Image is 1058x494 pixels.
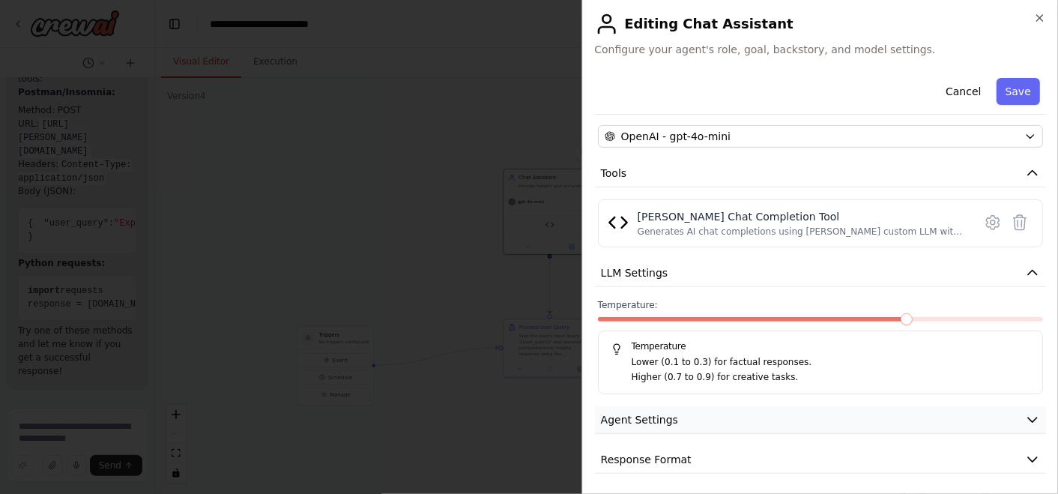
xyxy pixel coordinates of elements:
span: Agent Settings [601,412,678,427]
span: LLM Settings [601,265,668,280]
button: Cancel [937,78,990,105]
span: Tools [601,166,627,181]
img: Asimov Chat Completion Tool [608,212,629,233]
p: Higher (0.7 to 0.9) for creative tasks. [632,370,1030,385]
button: Response Format [595,446,1046,474]
h5: Temperature [611,340,1030,352]
button: Tools [595,160,1046,187]
button: Delete tool [1006,209,1033,236]
button: Configure tool [979,209,1006,236]
span: Temperature: [598,299,658,311]
span: Configure your agent's role, goal, backstory, and model settings. [595,42,1046,57]
div: [PERSON_NAME] Chat Completion Tool [638,209,964,224]
button: OpenAI - gpt-4o-mini [598,125,1043,148]
p: Lower (0.1 to 0.3) for factual responses. [632,355,1030,370]
h2: Editing Chat Assistant [595,12,1046,36]
button: LLM Settings [595,259,1046,287]
span: Response Format [601,452,692,467]
div: Generates AI chat completions using [PERSON_NAME] custom LLM with configurable parameters like sy... [638,226,964,238]
span: OpenAI - gpt-4o-mini [621,129,731,144]
button: Save [997,78,1040,105]
button: Agent Settings [595,406,1046,434]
